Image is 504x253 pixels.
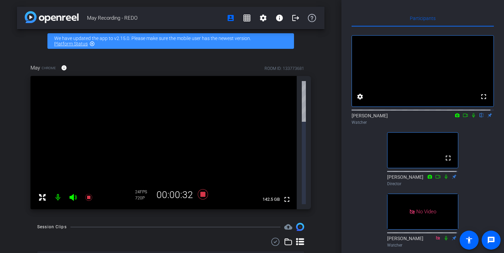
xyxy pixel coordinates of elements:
mat-icon: flip [478,112,486,118]
mat-icon: grid_on [243,14,251,22]
mat-icon: highlight_off [89,41,95,46]
mat-icon: logout [292,14,300,22]
span: Participants [410,16,436,21]
div: We have updated the app to v2.15.0. Please make sure the mobile user has the newest version. [47,33,294,49]
mat-icon: accessibility [465,236,473,244]
div: [PERSON_NAME] [387,235,458,248]
span: 142.5 GB [260,195,282,203]
span: Destinations for your clips [284,223,292,231]
span: May Recording - REDO [87,11,223,25]
div: Director [387,181,458,187]
span: May [30,64,40,72]
div: 00:00:32 [152,189,197,201]
img: Session clips [296,223,304,231]
mat-icon: fullscreen [480,93,488,101]
mat-icon: info [61,65,67,71]
span: No Video [416,208,436,214]
mat-icon: account_box [227,14,235,22]
mat-icon: fullscreen [283,195,291,203]
div: Watcher [387,242,458,248]
a: Platform Status [54,41,88,46]
mat-icon: info [275,14,283,22]
div: [PERSON_NAME] [352,112,494,125]
mat-icon: settings [356,93,364,101]
div: ROOM ID: 133773681 [265,65,304,72]
div: Watcher [352,119,494,125]
div: 24 [135,189,152,195]
mat-icon: message [487,236,495,244]
mat-icon: fullscreen [444,154,452,162]
div: 720P [135,195,152,201]
span: FPS [140,190,147,194]
span: Chrome [42,65,56,71]
img: app-logo [25,11,79,23]
mat-icon: settings [259,14,267,22]
mat-icon: cloud_upload [284,223,292,231]
div: Session Clips [37,223,67,230]
div: [PERSON_NAME] [387,174,458,187]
